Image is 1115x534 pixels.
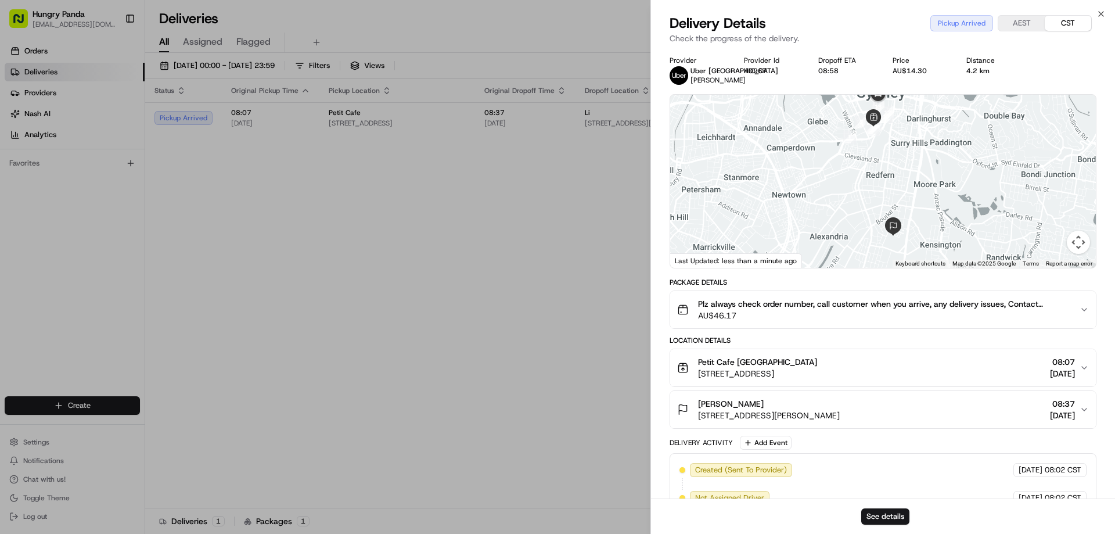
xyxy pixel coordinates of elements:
a: Terms (opens in new tab) [1023,260,1039,267]
div: 13 [872,101,884,113]
span: [PERSON_NAME] [690,76,746,85]
span: Created (Sent To Provider) [695,465,787,475]
div: We're available if you need us! [52,123,160,132]
span: Not Assigned Driver [695,493,764,503]
span: [PERSON_NAME] [698,398,764,410]
p: Welcome 👋 [12,46,211,65]
button: Map camera controls [1067,231,1090,254]
div: Last Updated: less than a minute ago [670,253,802,268]
img: Nash [12,12,35,35]
div: Provider [670,56,725,65]
button: Add Event [740,436,792,450]
a: 💻API Documentation [93,255,191,276]
div: 4.2 km [966,66,1022,76]
span: • [96,180,100,189]
img: Bea Lacdao [12,169,30,188]
button: See all [180,149,211,163]
span: 08:07 [1050,356,1075,368]
button: Keyboard shortcuts [895,260,945,268]
span: [DATE] [1019,493,1042,503]
div: Distance [966,56,1022,65]
span: • [38,212,42,221]
span: [STREET_ADDRESS][PERSON_NAME] [698,410,840,421]
span: 08:02 CST [1045,493,1081,503]
span: API Documentation [110,260,186,271]
span: AU$46.17 [698,310,1070,321]
button: CST [1045,16,1091,31]
span: 08:37 [1050,398,1075,410]
button: Petit Cafe [GEOGRAPHIC_DATA][STREET_ADDRESS]08:07[DATE] [670,349,1096,386]
span: [DATE] [1050,368,1075,379]
button: 40967 [744,66,767,76]
a: Powered byPylon [82,288,141,297]
span: Map data ©2025 Google [952,260,1016,267]
span: Uber [GEOGRAPHIC_DATA] [690,66,778,76]
span: Knowledge Base [23,260,89,271]
div: Start new chat [52,111,190,123]
img: uber-new-logo.jpeg [670,66,688,85]
div: 6 [867,123,880,136]
div: Delivery Activity [670,438,733,447]
div: 1 [843,131,856,144]
a: Report a map error [1046,260,1092,267]
div: Past conversations [12,151,78,160]
span: 8月19日 [103,180,130,189]
img: 1736555255976-a54dd68f-1ca7-489b-9aae-adbdc363a1c4 [23,181,33,190]
div: Package Details [670,278,1096,287]
button: Plz always check order number, call customer when you arrive, any delivery issues, Contact WhatsA... [670,291,1096,328]
div: 08:58 [818,66,874,76]
span: 08:02 CST [1045,465,1081,475]
div: AU$14.30 [893,66,948,76]
img: Google [673,253,711,268]
span: [DATE] [1019,465,1042,475]
span: Delivery Details [670,14,766,33]
img: 1727276513143-84d647e1-66c0-4f92-a045-3c9f9f5dfd92 [24,111,45,132]
div: 7 [866,121,879,134]
input: Clear [30,75,192,87]
button: Start new chat [197,114,211,128]
p: Check the progress of the delivery. [670,33,1096,44]
div: Provider Id [744,56,800,65]
div: 12 [881,106,894,119]
button: [PERSON_NAME][STREET_ADDRESS][PERSON_NAME]08:37[DATE] [670,391,1096,428]
button: AEST [998,16,1045,31]
span: [DATE] [1050,410,1075,421]
a: Open this area in Google Maps (opens a new window) [673,253,711,268]
div: 📗 [12,261,21,270]
span: Plz always check order number, call customer when you arrive, any delivery issues, Contact WhatsA... [698,298,1070,310]
div: Dropoff ETA [818,56,874,65]
div: Price [893,56,948,65]
button: See details [861,508,909,525]
div: 2 [855,116,868,128]
img: 1736555255976-a54dd68f-1ca7-489b-9aae-adbdc363a1c4 [12,111,33,132]
span: 8月15日 [45,212,72,221]
span: Pylon [116,288,141,297]
span: [STREET_ADDRESS] [698,368,817,379]
span: Petit Cafe [GEOGRAPHIC_DATA] [698,356,817,368]
span: [PERSON_NAME] [36,180,94,189]
div: Location Details [670,336,1096,345]
div: 💻 [98,261,107,270]
a: 📗Knowledge Base [7,255,93,276]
